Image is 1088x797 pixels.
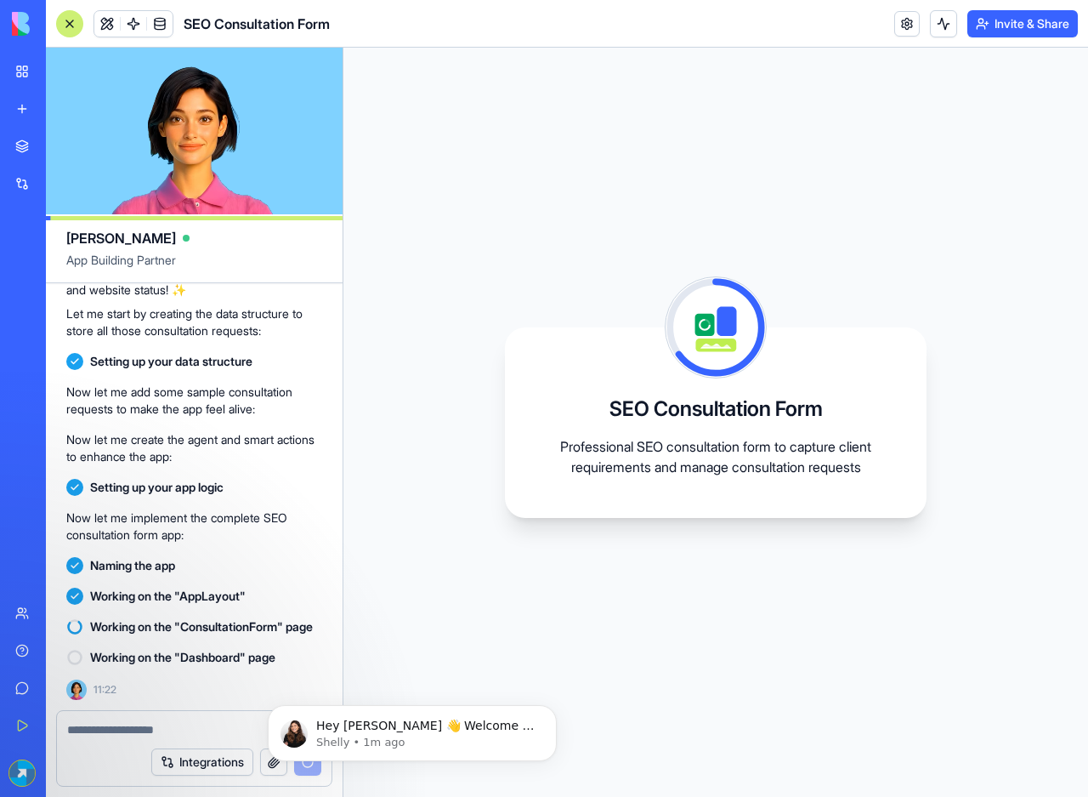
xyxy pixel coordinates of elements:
[66,252,322,282] span: App Building Partner
[609,396,823,423] h3: SEO Consultation Form
[66,680,87,700] img: Ella_00000_wcx2te.png
[90,649,275,666] span: Working on the "Dashboard" page
[93,683,116,697] span: 11:22
[90,588,246,605] span: Working on the "AppLayout"
[66,305,322,339] p: Let me start by creating the data structure to store all those consultation requests:
[242,669,582,788] iframe: Intercom notifications message
[546,436,886,477] p: Professional SEO consultation form to capture client requirements and manage consultation requests
[66,384,322,418] p: Now let me add some sample consultation requests to make the app feel alive:
[12,12,117,36] img: logo
[90,618,313,635] span: Working on the "ConsultationForm" page
[8,760,36,787] img: ACg8ocKQ_r3p3HIcs4J7dXf7chmpVtyB4idTEJzailLs81D0yenAirw=s96-c
[967,10,1078,37] button: Invite & Share
[184,14,330,34] span: SEO Consultation Form
[151,749,253,776] button: Integrations
[66,228,176,248] span: [PERSON_NAME]
[66,510,322,544] p: Now let me implement the complete SEO consultation form app:
[90,557,175,574] span: Naming the app
[90,479,224,496] span: Setting up your app logic
[66,431,322,465] p: Now let me create the agent and smart actions to enhance the app:
[90,353,252,370] span: Setting up your data structure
